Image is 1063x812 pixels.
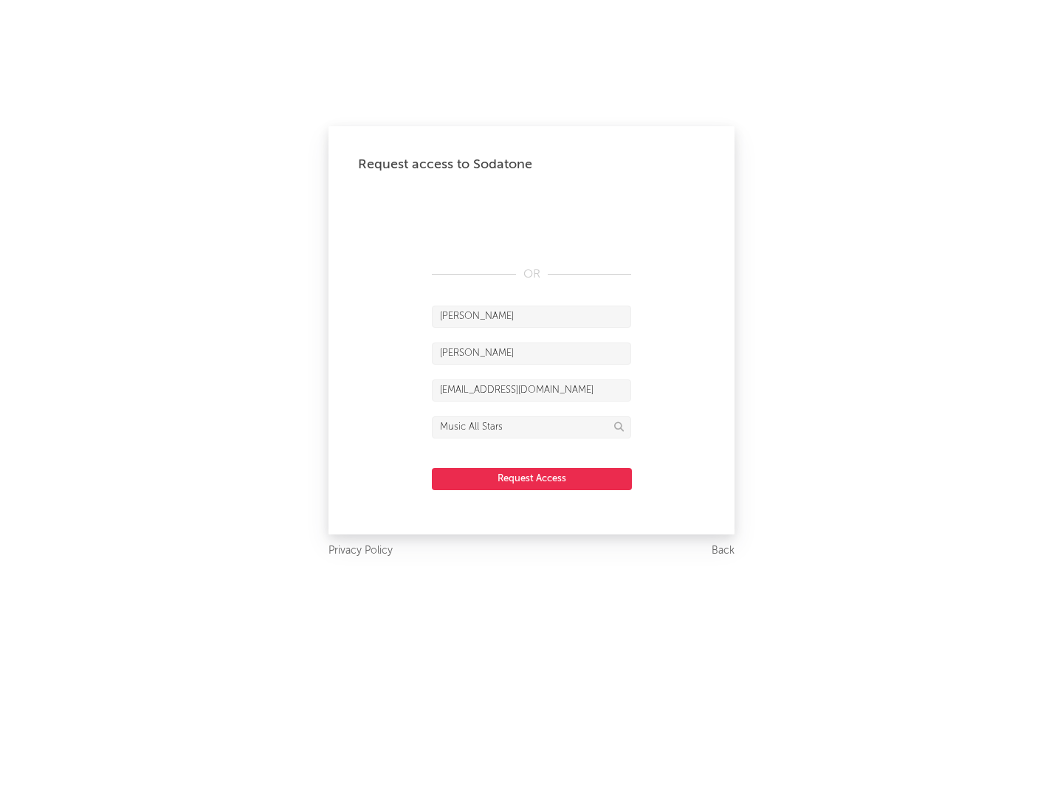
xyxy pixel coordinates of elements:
button: Request Access [432,468,632,490]
input: First Name [432,306,631,328]
a: Privacy Policy [328,542,393,560]
input: Email [432,379,631,402]
input: Division [432,416,631,438]
a: Back [712,542,735,560]
div: Request access to Sodatone [358,156,705,173]
div: OR [432,266,631,283]
input: Last Name [432,343,631,365]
